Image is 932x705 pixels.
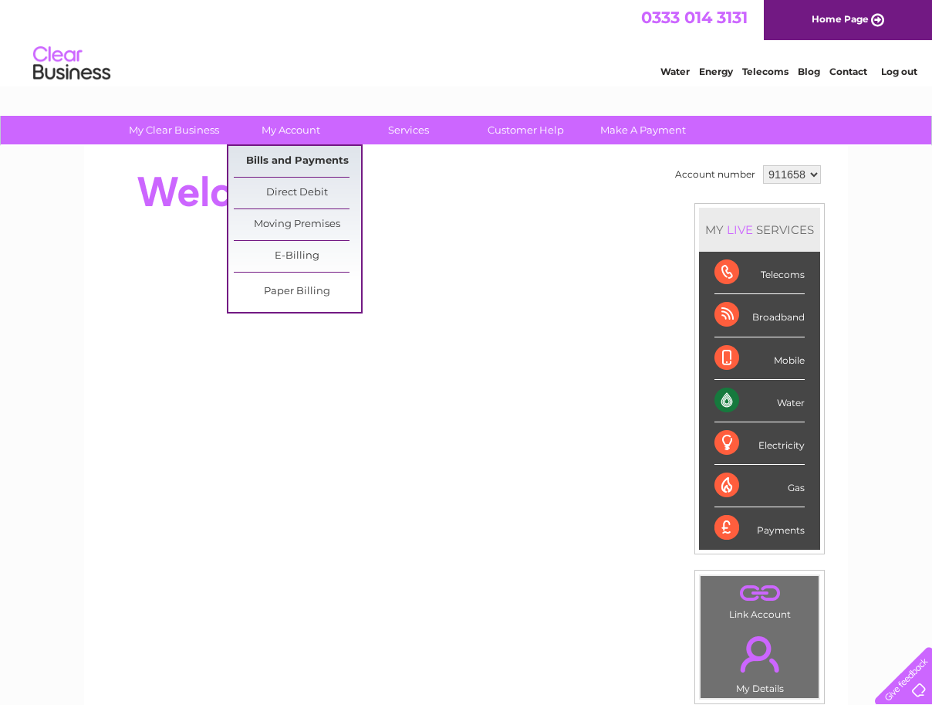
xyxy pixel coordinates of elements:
[881,66,917,77] a: Log out
[641,8,748,27] a: 0333 014 3131
[462,116,589,144] a: Customer Help
[234,209,361,240] a: Moving Premises
[714,337,805,380] div: Mobile
[579,116,707,144] a: Make A Payment
[699,208,820,252] div: MY SERVICES
[714,465,805,507] div: Gas
[234,178,361,208] a: Direct Debit
[660,66,690,77] a: Water
[110,116,238,144] a: My Clear Business
[228,116,355,144] a: My Account
[345,116,472,144] a: Services
[704,627,815,681] a: .
[699,66,733,77] a: Energy
[234,146,361,177] a: Bills and Payments
[714,380,805,422] div: Water
[724,222,756,237] div: LIVE
[700,623,819,699] td: My Details
[671,161,759,188] td: Account number
[103,8,832,75] div: Clear Business is a trading name of Verastar Limited (registered in [GEOGRAPHIC_DATA] No. 3667643...
[714,507,805,549] div: Payments
[829,66,867,77] a: Contact
[798,66,820,77] a: Blog
[234,241,361,272] a: E-Billing
[234,276,361,307] a: Paper Billing
[32,40,111,87] img: logo.png
[704,580,815,607] a: .
[714,252,805,294] div: Telecoms
[714,294,805,337] div: Broadband
[714,422,805,465] div: Electricity
[742,66,788,77] a: Telecoms
[700,575,819,624] td: Link Account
